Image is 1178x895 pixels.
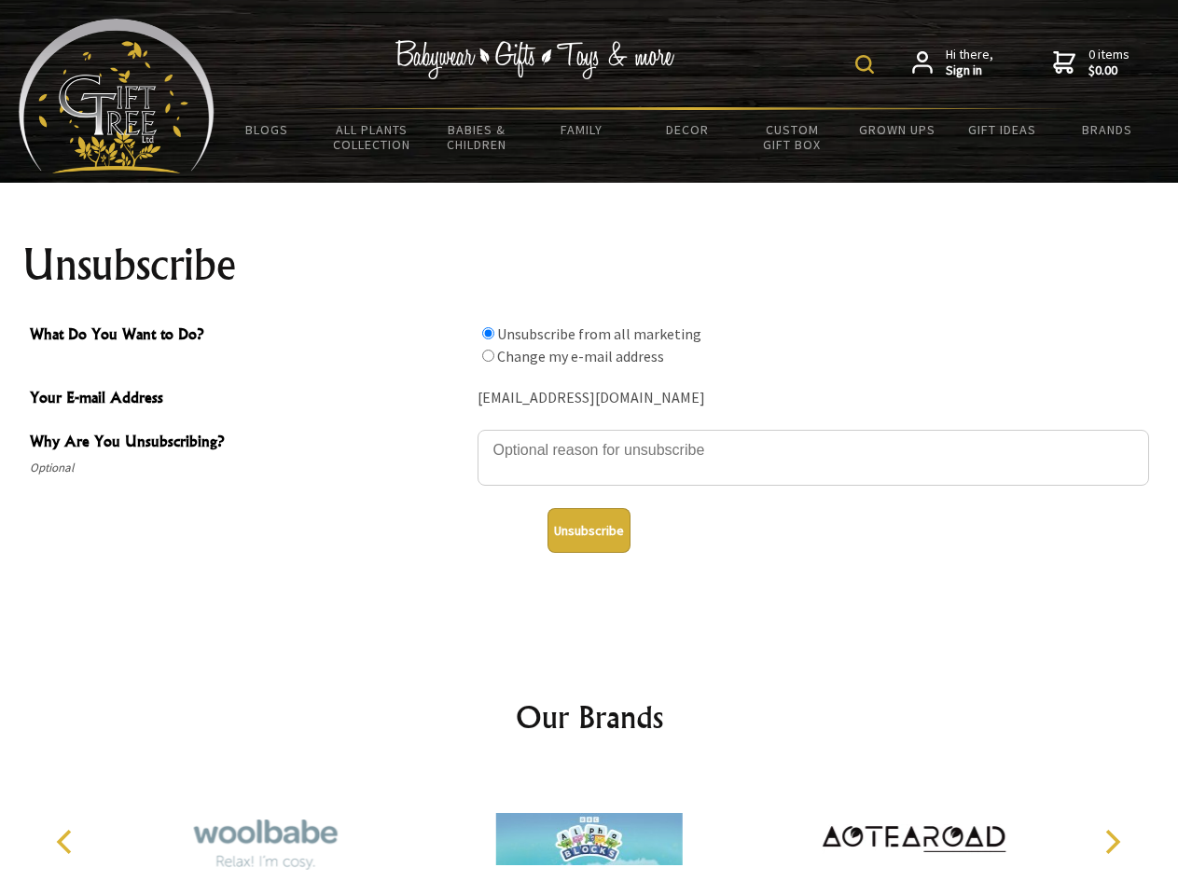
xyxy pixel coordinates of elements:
input: What Do You Want to Do? [482,327,494,339]
a: Decor [634,110,740,149]
button: Previous [47,821,88,862]
span: What Do You Want to Do? [30,323,468,350]
span: 0 items [1088,46,1129,79]
img: Babywear - Gifts - Toys & more [395,40,675,79]
span: Hi there, [946,47,993,79]
label: Change my e-mail address [497,347,664,365]
strong: Sign in [946,62,993,79]
h1: Unsubscribe [22,242,1157,287]
a: Brands [1055,110,1160,149]
a: Custom Gift Box [740,110,845,164]
img: product search [855,55,874,74]
button: Next [1091,821,1132,862]
a: Family [530,110,635,149]
strong: $0.00 [1088,62,1129,79]
textarea: Why Are You Unsubscribing? [478,430,1149,486]
a: Babies & Children [424,110,530,164]
span: Your E-mail Address [30,386,468,413]
div: [EMAIL_ADDRESS][DOMAIN_NAME] [478,384,1149,413]
input: What Do You Want to Do? [482,350,494,362]
a: BLOGS [215,110,320,149]
a: Hi there,Sign in [912,47,993,79]
a: All Plants Collection [320,110,425,164]
button: Unsubscribe [547,508,631,553]
span: Optional [30,457,468,479]
a: 0 items$0.00 [1053,47,1129,79]
a: Gift Ideas [949,110,1055,149]
label: Unsubscribe from all marketing [497,324,701,343]
h2: Our Brands [37,695,1142,739]
span: Why Are You Unsubscribing? [30,430,468,457]
img: Babyware - Gifts - Toys and more... [19,19,215,173]
a: Grown Ups [844,110,949,149]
